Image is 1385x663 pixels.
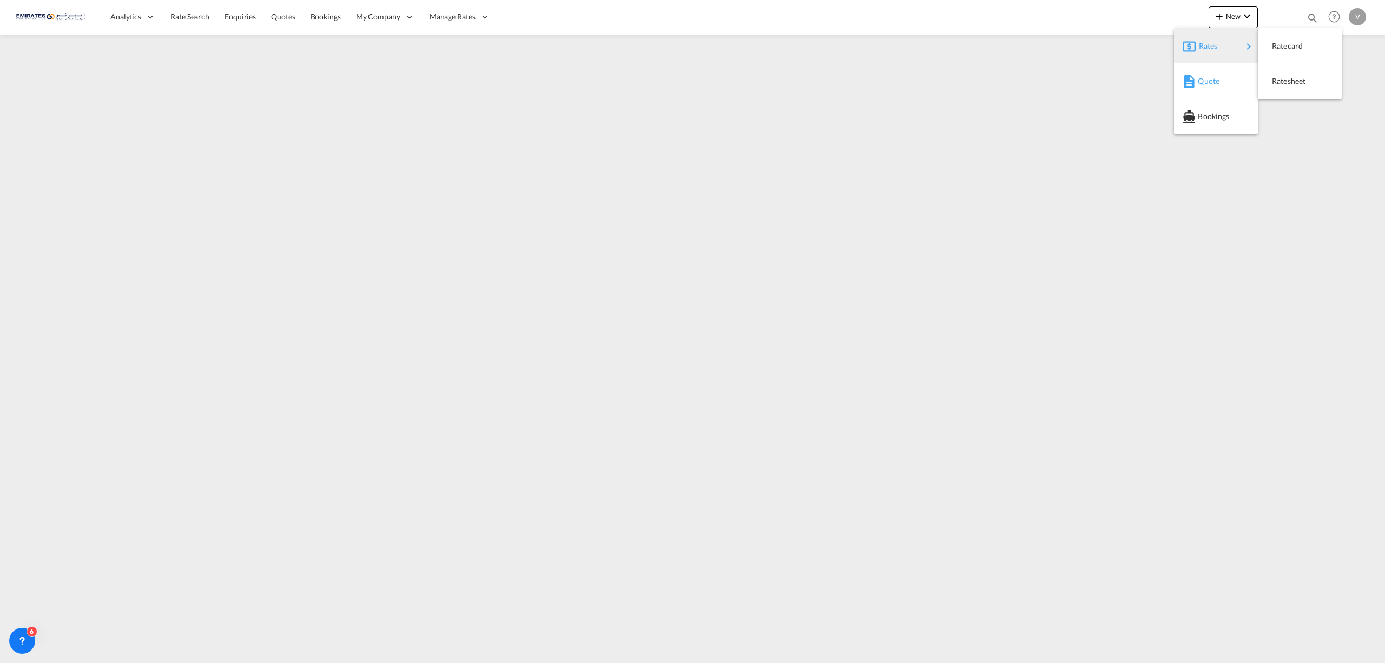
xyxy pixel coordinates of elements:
span: Quote [1198,70,1210,92]
span: Bookings [1198,106,1210,127]
button: Bookings [1174,99,1258,134]
div: Bookings [1183,103,1249,130]
div: Quote [1183,68,1249,95]
md-icon: icon-chevron-right [1242,40,1255,53]
button: Quote [1174,63,1258,99]
span: Rates [1199,35,1212,57]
